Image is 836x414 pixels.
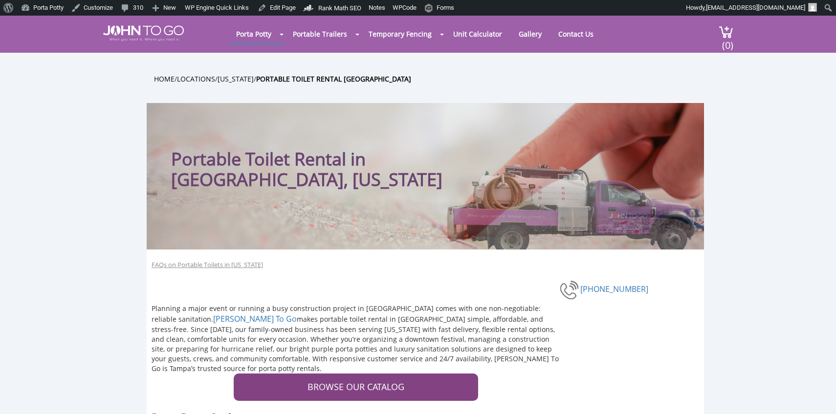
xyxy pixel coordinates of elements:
[446,24,509,43] a: Unit Calculator
[152,304,541,324] span: Planning a major event or running a busy construction project in [GEOGRAPHIC_DATA] comes with one...
[152,354,559,373] span: With responsive customer service and 24/7 availability, [PERSON_NAME] To Go is Tampa’s trusted so...
[213,313,297,324] a: [PERSON_NAME] To Go
[154,74,175,83] a: Home
[435,159,699,249] img: Truck
[218,74,254,83] a: [US_STATE]
[152,325,555,344] span: Since [DATE], our family-owned business has been serving [US_STATE] with fast delivery, flexible ...
[580,284,648,294] a: [PHONE_NUMBER]
[103,25,184,41] img: JOHN to go
[719,25,733,39] img: cart a
[511,24,549,43] a: Gallery
[154,73,711,84] ul: / / /
[361,24,439,43] a: Temporary Fencing
[722,31,733,52] span: (0)
[234,373,478,401] a: BROWSE OUR CATALOG
[152,260,263,269] a: FAQs on Portable Toilets in [US_STATE]
[177,74,215,83] a: Locations
[286,24,354,43] a: Portable Trailers
[560,279,580,301] img: phone-number
[256,74,411,83] a: Portable Toilet Rental [GEOGRAPHIC_DATA]
[171,123,486,190] h1: Portable Toilet Rental in [GEOGRAPHIC_DATA], [US_STATE]
[152,334,552,363] span: Whether you’re organizing a downtown festival, managing a construction site, or preparing for hur...
[706,4,805,11] span: [EMAIL_ADDRESS][DOMAIN_NAME]
[152,314,543,334] span: makes portable toilet rental in [GEOGRAPHIC_DATA] simple, affordable, and stress-free.
[229,24,279,43] a: Porta Potty
[551,24,601,43] a: Contact Us
[318,4,361,12] span: Rank Math SEO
